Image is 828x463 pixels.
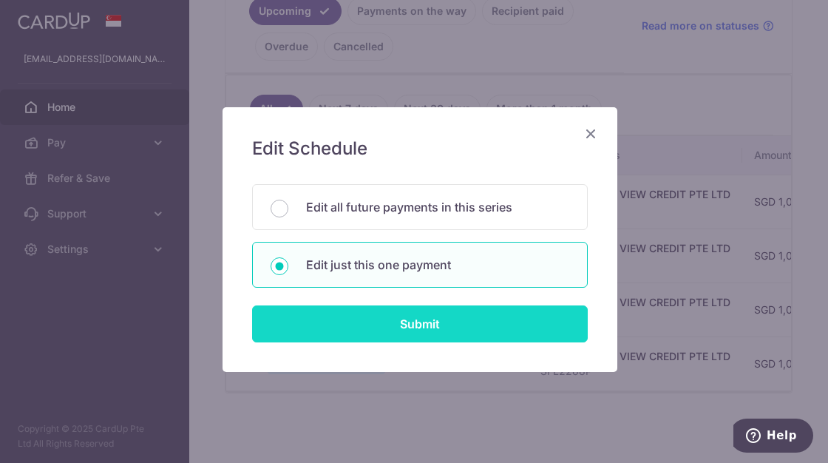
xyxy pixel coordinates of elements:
iframe: Opens a widget where you can find more information [733,419,813,456]
h5: Edit Schedule [252,137,588,160]
p: Edit just this one payment [306,256,569,274]
input: Submit [252,305,588,342]
button: Close [582,125,600,143]
p: Edit all future payments in this series [306,198,569,216]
